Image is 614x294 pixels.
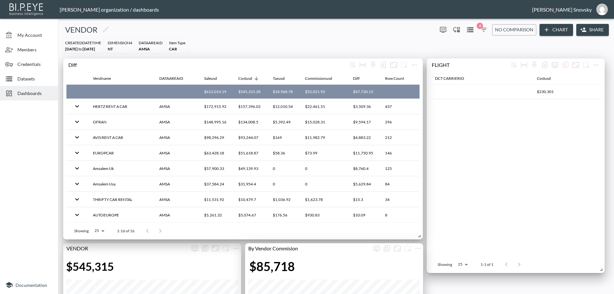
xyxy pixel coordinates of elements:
[413,243,423,254] button: more
[199,161,233,176] th: $57,900.33
[451,25,462,35] div: Enable/disable chart dragging
[455,260,470,268] div: 25
[348,161,380,176] th: $8,760.4
[268,161,300,176] th: 0
[348,130,380,145] th: $4,883.22
[199,176,233,192] th: $37,584.24
[199,99,233,114] th: $172,915.92
[72,163,83,174] button: expand row
[300,85,348,99] th: $52,021.92
[596,4,608,15] img: e1d6fdeb492d5bd457900032a53483e8
[465,25,475,35] button: Datasets
[88,145,154,161] th: EUROPCAR
[72,147,83,158] button: expand row
[88,130,154,145] th: AVIS RENT A CAR
[495,26,533,34] span: No comparison
[233,192,267,207] th: $10,479.7
[72,116,83,127] button: expand row
[348,192,380,207] th: $15.3
[159,75,192,82] span: DATAAREAID
[413,243,423,254] span: Chart settings
[268,176,300,192] th: 0
[477,23,483,29] span: 4
[385,75,404,82] div: Row Count
[402,243,413,254] button: more
[221,243,231,254] button: more
[88,176,154,192] th: Amsalem Usa
[382,243,392,254] div: Show as…
[154,207,199,223] th: AMSA
[273,75,285,82] div: Taxusd
[72,178,83,189] button: expand row
[65,40,101,45] div: CREATEDDATETIME
[154,161,199,176] th: AMSA
[231,243,241,254] span: Chart settings
[389,60,399,70] button: Fullscreen
[591,60,601,70] button: more
[438,25,448,35] span: Display settings
[550,60,560,70] button: more
[348,114,380,130] th: $9,594.17
[358,60,368,70] div: Toggle table layout between fixed and auto (default: auto)
[5,281,53,289] a: Documentation
[570,60,581,70] button: Fullscreen
[17,90,53,97] span: Dashboards
[300,99,348,114] th: $22,461.51
[537,75,551,82] div: Costusd
[74,228,89,234] p: Showing
[139,40,163,45] div: DATAAREAID
[532,85,601,99] th: $230,301
[509,60,519,70] div: Wrap text
[78,47,82,51] span: to
[88,99,154,114] th: HERTZ RENT A CAR
[479,25,489,35] button: 4
[300,114,348,130] th: $15,028.31
[199,192,233,207] th: $11,531.92
[72,194,83,205] button: expand row
[300,161,348,176] th: 0
[353,75,360,82] div: Diff
[305,75,332,82] div: Commissionusd
[93,75,111,82] div: Vendname
[233,85,267,99] th: $545,315.28
[108,47,113,51] span: NT
[154,114,199,130] th: AMSA
[492,24,536,36] button: No comparison
[519,60,529,70] div: Toggle table layout between fixed and auto (default: auto)
[368,60,378,70] div: Sticky left columns: 0
[66,259,114,273] div: $545,315
[268,130,300,145] th: $169
[233,207,267,223] th: $5,074.67
[300,207,348,223] th: $930.83
[402,245,413,251] span: Attach chart to a group
[65,47,95,51] span: [DATE] [DATE]
[385,75,412,82] span: Row Count
[380,176,420,192] th: 84
[380,145,420,161] th: 146
[72,101,83,112] button: expand row
[17,46,53,53] span: Members
[540,24,573,36] button: Chart
[221,245,231,251] span: Attach chart to a group
[238,75,261,82] span: Costusd
[65,25,97,35] h5: VENDOR
[154,130,199,145] th: AMSA
[268,114,300,130] th: $5,392.49
[380,207,420,223] th: 8
[409,60,420,70] button: more
[268,85,300,99] th: $18,968.78
[60,6,532,13] div: [PERSON_NAME] organization / dashboards
[268,145,300,161] th: $58.36
[300,130,348,145] th: $11,982.79
[438,262,452,267] p: Showing
[169,47,177,51] span: CAR
[204,75,217,82] div: Saleusd
[199,130,233,145] th: $98,296.29
[399,60,409,70] button: more
[15,282,47,288] span: Documentation
[190,243,200,254] span: Display settings
[88,192,154,207] th: THRIFTY CAR RENTAL
[154,192,199,207] th: AMSA
[91,226,107,235] div: 25
[348,176,380,192] th: $5,629.84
